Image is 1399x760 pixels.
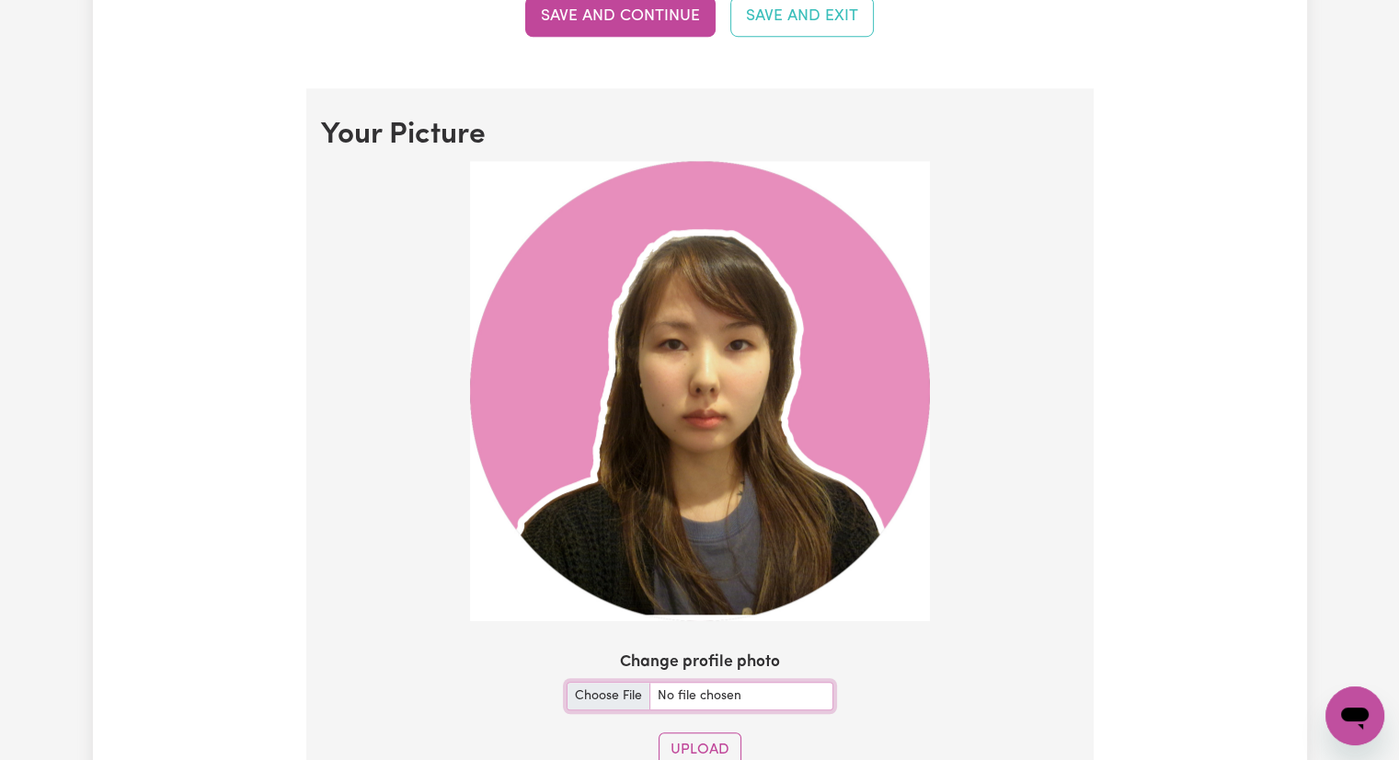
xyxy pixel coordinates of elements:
img: Z [470,161,930,621]
label: Change profile photo [620,651,780,674]
h2: Your Picture [321,118,1079,153]
iframe: Button to launch messaging window [1325,686,1384,745]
